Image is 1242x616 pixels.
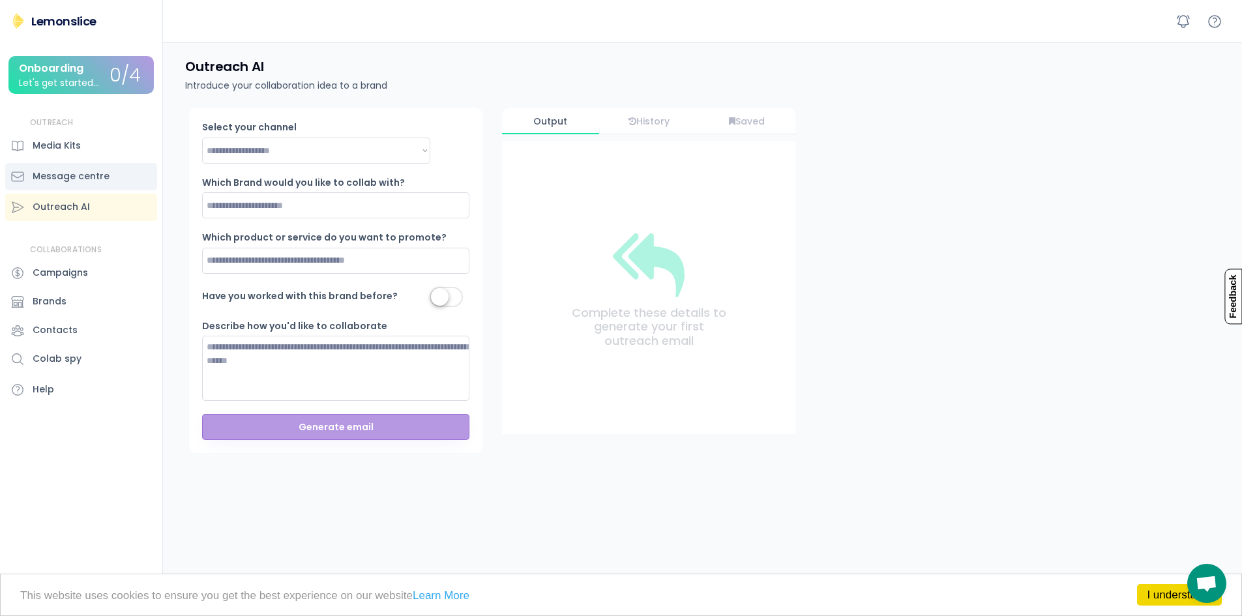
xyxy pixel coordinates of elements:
div: Help [33,383,54,396]
div: 0/4 [110,66,141,86]
button: Generate email [202,414,469,440]
div: Let's get started... [19,78,99,88]
div: Message centre [33,169,110,183]
div: Contacts [33,323,78,337]
div: Saved [699,116,796,127]
div: Output [502,116,599,127]
div: Introduce your collaboration idea to a brand [185,79,387,93]
div: Select your channel [202,121,333,134]
a: Learn More [413,589,469,602]
div: History [600,116,698,127]
div: Lemonslice [31,13,96,29]
div: Describe how you'd like to collaborate [202,320,387,333]
div: Which Brand would you like to collab with? [202,177,405,190]
div: Which product or service do you want to promote? [202,231,447,244]
div: Media Kits [33,139,81,153]
a: I understand! [1137,584,1222,606]
h4: Outreach AI [185,58,264,75]
p: This website uses cookies to ensure you get the best experience on our website [20,590,1222,601]
div: Have you worked with this brand before? [202,290,398,303]
div: Colab spy [33,352,81,366]
div: Complete these details to generate your first outreach email [567,306,730,348]
div: Onboarding [19,63,83,74]
div: Campaigns [33,266,88,280]
div: Outreach AI [33,200,90,214]
div: OUTREACH [30,117,74,128]
div: Chat abierto [1187,564,1226,603]
div: Brands [33,295,67,308]
img: Lemonslice [10,13,26,29]
div: COLLABORATIONS [30,244,102,256]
